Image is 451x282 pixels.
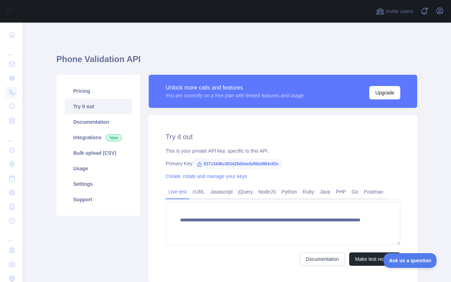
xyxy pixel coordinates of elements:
a: Usage [65,161,132,176]
a: PHP [333,186,349,197]
span: 837c3446c003429dbbe5d58af864c65c [194,159,282,169]
div: ... [6,128,17,142]
span: New [106,134,122,141]
div: This is your private API key, specific to this API. [166,147,400,154]
a: Support [65,192,132,207]
a: Go [349,186,361,197]
a: Live test [166,186,190,197]
a: Bulk upload (CSV) [65,145,132,161]
div: Unlock more calls and features [166,84,304,92]
a: cURL [190,186,208,197]
a: Javascript [208,186,235,197]
a: Python [279,186,300,197]
button: Make test request [349,252,400,266]
h1: Phone Validation API [56,54,417,70]
a: jQuery [235,186,255,197]
a: Settings [65,176,132,192]
a: NodeJS [255,186,279,197]
div: ... [6,228,17,243]
div: Primary Key: [166,160,400,167]
h2: Try it out [166,132,400,142]
a: Postman [361,186,386,197]
a: Documentation [65,114,132,130]
span: Invite users [386,7,413,16]
a: Documentation [300,252,345,266]
iframe: Toggle Customer Support [384,253,437,268]
a: Integrations New [65,130,132,145]
button: Invite users [375,6,414,17]
a: Ruby [300,186,317,197]
a: Try it out [65,99,132,114]
a: Create, rotate and manage your keys [166,173,247,179]
div: You are currently on a free plan with limited features and usage [166,92,304,99]
a: Pricing [65,83,132,99]
button: Upgrade [369,86,400,99]
div: ... [6,42,17,56]
a: Java [317,186,333,197]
